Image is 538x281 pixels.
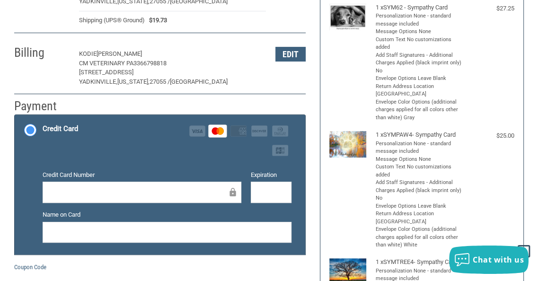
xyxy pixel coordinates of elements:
button: Chat with us [449,246,529,274]
li: Custom Text No customizations added [376,163,466,179]
li: Message Options None [376,28,466,36]
li: Envelope Color Options (additional charges applied for all colors other than white) White [376,226,466,249]
li: Envelope Color Options (additional charges applied for all colors other than white) Gray [376,98,466,122]
label: Credit Card Number [43,170,242,180]
li: Add Staff Signatures - Additional Charges Applied (black imprint only) No [376,52,466,75]
li: Return Address Location [GEOGRAPHIC_DATA] [376,83,466,98]
span: [GEOGRAPHIC_DATA] [170,78,228,85]
label: Expiration [251,170,291,180]
span: [US_STATE], [117,78,150,85]
h4: 1 x SYM62 - Sympathy Card [376,4,466,11]
li: Personalization None - standard message included [376,140,466,156]
h2: Payment [14,98,70,114]
div: $25.00 [468,131,514,140]
span: [PERSON_NAME] [97,50,142,57]
li: Envelope Options Leave Blank [376,75,466,83]
a: Coupon Code [14,263,46,271]
span: [STREET_ADDRESS] [79,69,133,76]
span: Yadkinville, [79,78,117,85]
li: Envelope Options Leave Blank [376,202,466,211]
span: Kodie [79,50,97,57]
span: $19.73 [145,16,168,25]
h4: 1 x SYMPAW4- Sympathy Card [376,131,466,139]
span: Shipping (UPS® Ground) [79,16,145,25]
div: $27.25 [468,4,514,13]
li: Add Staff Signatures - Additional Charges Applied (black imprint only) No [376,179,466,202]
label: Name on Card [43,210,291,220]
h4: 1 x SYMTREE4- Sympathy Card [376,258,466,266]
span: Chat with us [473,255,524,265]
span: 27055 / [150,78,170,85]
span: CM Veterinary PA [79,60,133,67]
span: 3366798818 [133,60,167,67]
button: Edit [275,47,306,61]
li: Return Address Location [GEOGRAPHIC_DATA] [376,210,466,226]
li: Personalization None - standard message included [376,12,466,28]
li: Custom Text No customizations added [376,36,466,52]
li: Message Options None [376,156,466,164]
div: Credit Card [43,121,78,137]
h2: Billing [14,45,70,61]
